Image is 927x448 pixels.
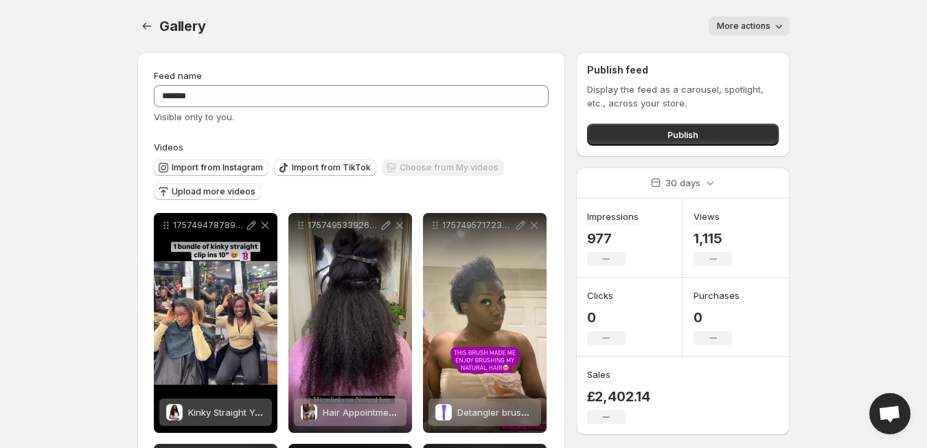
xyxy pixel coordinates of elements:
[587,63,779,77] h2: Publish feed
[694,289,740,302] h3: Purchases
[137,16,157,36] button: Settings
[587,388,650,405] p: £2,402.14
[665,176,700,190] p: 30 days
[694,309,740,326] p: 0
[172,186,255,197] span: Upload more videos
[154,183,261,200] button: Upload more videos
[308,220,379,231] p: 1757495339260publercom
[587,309,626,326] p: 0
[587,289,613,302] h3: Clicks
[587,368,610,381] h3: Sales
[423,213,547,433] div: 1757495717230publercomDetangler brush for thick Afro kinky curly hairDetangler brush for thick Af...
[694,210,720,223] h3: Views
[154,142,183,153] span: Videos
[173,220,244,231] p: 1757494787899publercom
[869,393,911,434] div: Open chat
[709,16,790,36] button: More actions
[587,210,639,223] h3: Impressions
[159,18,206,34] span: Gallery
[717,21,770,32] span: More actions
[154,70,202,81] span: Feed name
[188,407,301,418] span: Kinky Straight Yaki Clip Ins
[154,111,234,122] span: Visible only to you.
[154,213,277,433] div: 1757494787899publercomKinky Straight Yaki Clip InsKinky Straight Yaki Clip Ins
[587,82,779,110] p: Display the feed as a carousel, spotlight, etc., across your store.
[172,162,263,173] span: Import from Instagram
[694,230,732,247] p: 1,115
[288,213,412,433] div: 1757495339260publercomHair Appointment Bookings: Microlink, Tape-Ins, Sew-Ins, Braids, CrotchetHa...
[442,220,514,231] p: 1757495717230publercom
[587,124,779,146] button: Publish
[323,407,642,418] span: Hair Appointment Bookings: Microlink, Tape-Ins, Sew-Ins, Braids, Crotchet
[667,128,698,142] span: Publish
[435,404,452,421] img: Detangler brush for thick Afro kinky curly hair
[274,159,376,176] button: Import from TikTok
[292,162,371,173] span: Import from TikTok
[154,159,268,176] button: Import from Instagram
[587,230,639,247] p: 977
[457,407,654,418] span: Detangler brush for thick Afro kinky curly hair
